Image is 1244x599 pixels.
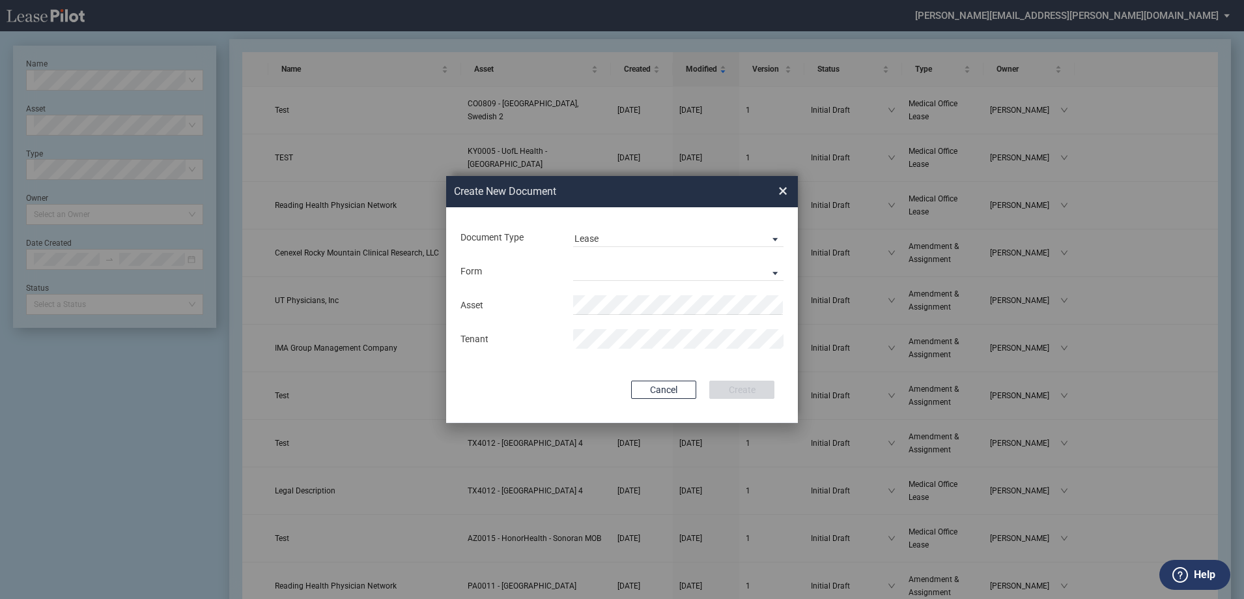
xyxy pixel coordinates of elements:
[446,176,798,424] md-dialog: Create New ...
[709,381,774,399] button: Create
[574,233,599,244] div: Lease
[454,184,731,199] h2: Create New Document
[453,231,565,244] div: Document Type
[573,261,784,281] md-select: Lease Form
[631,381,696,399] button: Cancel
[1194,566,1215,583] label: Help
[453,299,565,312] div: Asset
[778,181,787,201] span: ×
[573,227,784,247] md-select: Document Type: Lease
[453,265,565,278] div: Form
[453,333,565,346] div: Tenant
